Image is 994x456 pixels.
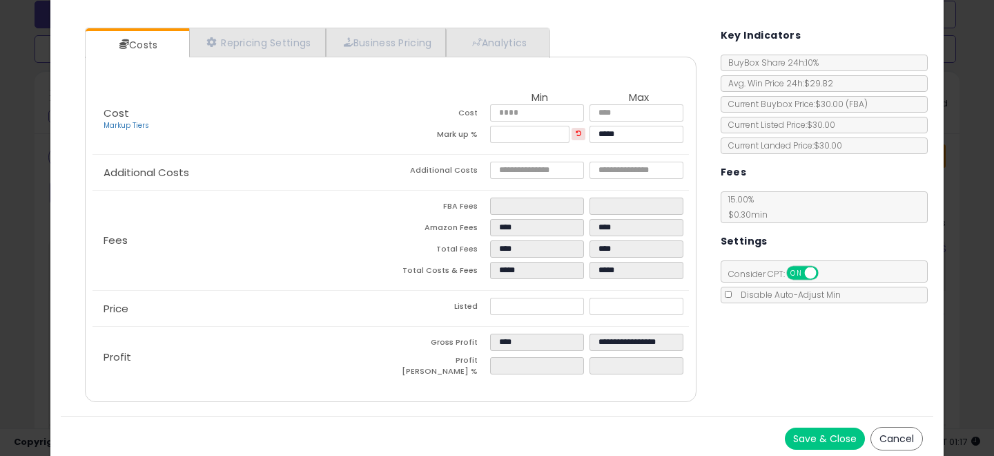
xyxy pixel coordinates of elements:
td: Amazon Fees [391,219,490,240]
p: Additional Costs [92,167,391,178]
span: Current Buybox Price: [721,98,868,110]
a: Markup Tiers [104,120,149,131]
td: Total Costs & Fees [391,262,490,283]
span: $30.00 [815,98,868,110]
span: $0.30 min [721,209,768,220]
h5: Fees [721,164,747,181]
span: Current Listed Price: $30.00 [721,119,835,131]
span: ON [788,267,805,279]
button: Cancel [870,427,923,450]
span: Consider CPT: [721,268,837,280]
span: ( FBA ) [846,98,868,110]
td: Total Fees [391,240,490,262]
span: Current Landed Price: $30.00 [721,140,842,151]
span: Avg. Win Price 24h: $29.82 [721,77,833,89]
td: Additional Costs [391,162,490,183]
button: Save & Close [785,428,865,450]
a: Repricing Settings [189,28,326,57]
td: FBA Fees [391,198,490,219]
span: BuyBox Share 24h: 10% [721,57,819,68]
p: Cost [92,108,391,131]
p: Fees [92,235,391,246]
a: Business Pricing [326,28,447,57]
p: Profit [92,352,391,363]
td: Profit [PERSON_NAME] % [391,355,490,381]
span: OFF [816,267,838,279]
h5: Key Indicators [721,27,801,44]
td: Gross Profit [391,334,490,355]
p: Price [92,303,391,314]
td: Cost [391,104,490,126]
a: Costs [86,31,188,59]
h5: Settings [721,233,768,250]
span: Disable Auto-Adjust Min [734,289,841,301]
span: 15.00 % [721,193,768,220]
td: Listed [391,298,490,319]
a: Analytics [446,28,548,57]
td: Mark up % [391,126,490,147]
th: Max [589,92,689,104]
th: Min [490,92,589,104]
